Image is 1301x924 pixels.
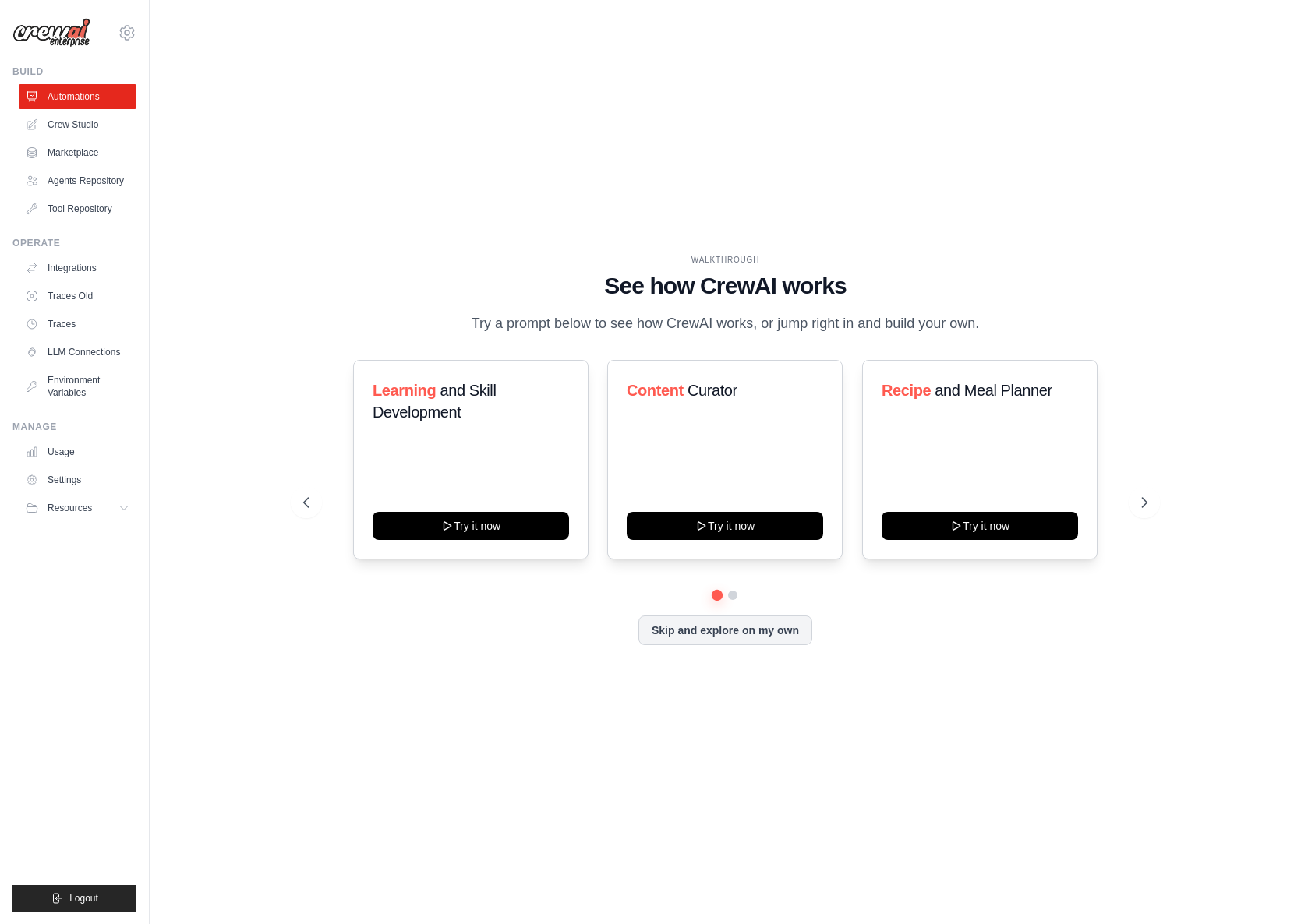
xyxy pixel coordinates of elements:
[19,112,136,137] a: Crew Studio
[19,256,136,280] a: Integrations
[19,84,136,109] a: Automations
[12,885,136,912] button: Logout
[19,496,136,520] button: Resources
[303,254,1147,266] div: WALKTHROUGH
[19,340,136,365] a: LLM Connections
[19,467,136,492] a: Settings
[688,382,737,399] span: Curator
[19,140,136,165] a: Marketplace
[627,512,823,540] button: Try it now
[12,18,90,48] img: Logo
[373,382,436,399] span: Learning
[19,439,136,464] a: Usage
[19,368,136,405] a: Environment Variables
[303,272,1147,300] h1: See how CrewAI works
[19,312,136,337] a: Traces
[19,284,136,309] a: Traces Old
[373,512,569,540] button: Try it now
[69,892,98,905] span: Logout
[638,615,812,645] button: Skip and explore on my own
[627,382,684,399] span: Content
[19,168,136,193] a: Agents Repository
[12,237,136,249] div: Operate
[463,312,987,335] p: Try a prompt below to see how CrewAI works, or jump right in and build your own.
[12,65,136,78] div: Build
[48,502,92,514] span: Resources
[12,421,136,433] div: Manage
[882,382,931,399] span: Recipe
[935,382,1052,399] span: and Meal Planner
[882,512,1078,540] button: Try it now
[19,196,136,221] a: Tool Repository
